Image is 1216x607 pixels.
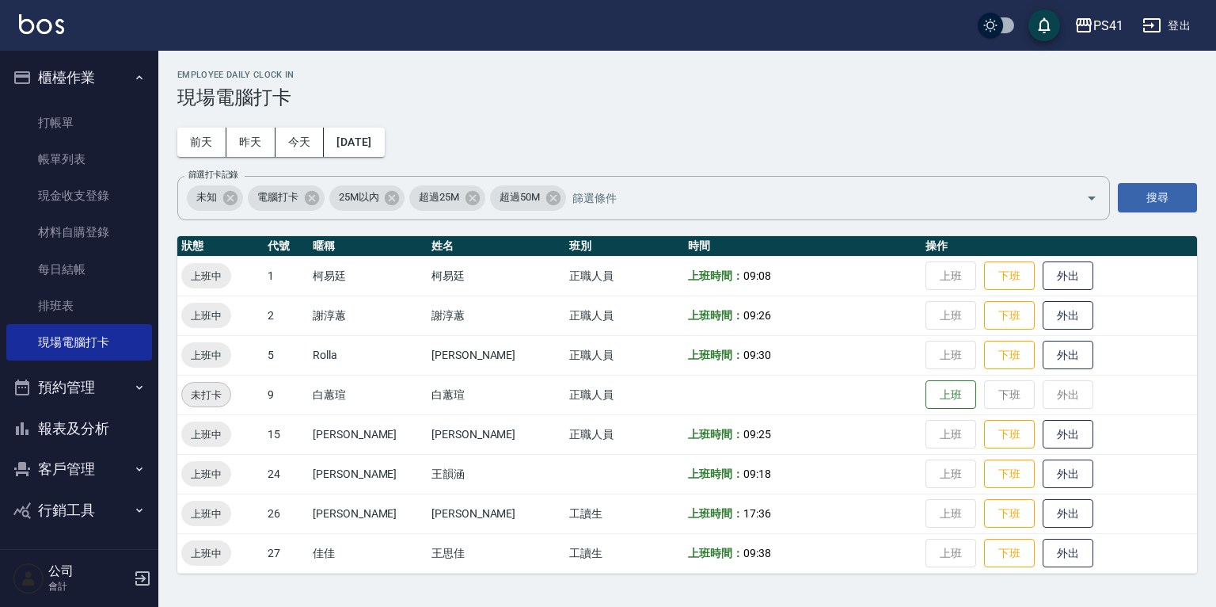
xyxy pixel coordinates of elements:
[177,86,1197,109] h3: 現場電腦打卡
[309,375,427,414] td: 白蕙瑄
[427,236,565,257] th: 姓名
[264,296,309,335] td: 2
[248,185,325,211] div: 電腦打卡
[1118,183,1197,212] button: 搜尋
[743,507,771,520] span: 17:36
[427,375,565,414] td: 白蕙瑄
[177,128,226,157] button: 前天
[324,128,384,157] button: [DATE]
[264,375,309,414] td: 9
[309,494,427,533] td: [PERSON_NAME]
[490,189,549,205] span: 超過50M
[743,468,771,480] span: 09:18
[565,375,684,414] td: 正職人員
[329,189,389,205] span: 25M以內
[984,301,1035,330] button: 下班
[1043,460,1093,489] button: 外出
[568,184,1058,212] input: 篩選條件
[427,296,565,335] td: 謝淳蕙
[6,251,152,288] a: 每日結帳
[6,324,152,361] a: 現場電腦打卡
[427,414,565,454] td: [PERSON_NAME]
[688,269,743,282] b: 上班時間：
[925,380,976,410] button: 上班
[984,262,1035,291] button: 下班
[565,296,684,335] td: 正職人員
[309,335,427,375] td: Rolla
[743,428,771,441] span: 09:25
[921,236,1197,257] th: 操作
[188,169,238,181] label: 篩選打卡記錄
[181,506,231,522] span: 上班中
[48,563,129,579] h5: 公司
[743,269,771,282] span: 09:08
[409,185,485,211] div: 超過25M
[984,341,1035,370] button: 下班
[264,533,309,573] td: 27
[1043,301,1093,330] button: 外出
[688,309,743,322] b: 上班時間：
[309,296,427,335] td: 謝淳蕙
[264,454,309,494] td: 24
[984,420,1035,449] button: 下班
[13,563,44,594] img: Person
[264,414,309,454] td: 15
[743,547,771,559] span: 09:38
[565,494,684,533] td: 工讀生
[181,545,231,562] span: 上班中
[181,307,231,324] span: 上班中
[309,533,427,573] td: 佳佳
[181,347,231,364] span: 上班中
[1028,10,1060,41] button: save
[226,128,275,157] button: 昨天
[309,414,427,454] td: [PERSON_NAME]
[688,428,743,441] b: 上班時間：
[490,185,566,211] div: 超過50M
[19,14,64,34] img: Logo
[427,533,565,573] td: 王思佳
[6,367,152,408] button: 預約管理
[6,490,152,531] button: 行銷工具
[565,533,684,573] td: 工讀生
[984,539,1035,568] button: 下班
[177,70,1197,80] h2: Employee Daily Clock In
[1043,539,1093,568] button: 外出
[565,335,684,375] td: 正職人員
[264,335,309,375] td: 5
[181,268,231,284] span: 上班中
[427,494,565,533] td: [PERSON_NAME]
[6,57,152,98] button: 櫃檯作業
[1093,16,1123,36] div: PS41
[309,454,427,494] td: [PERSON_NAME]
[6,449,152,490] button: 客戶管理
[264,494,309,533] td: 26
[1043,499,1093,529] button: 外出
[275,128,325,157] button: 今天
[6,214,152,250] a: 材料自購登錄
[427,454,565,494] td: 王韻涵
[565,414,684,454] td: 正職人員
[181,466,231,483] span: 上班中
[1136,11,1197,40] button: 登出
[427,256,565,296] td: 柯易廷
[181,426,231,443] span: 上班中
[6,105,152,141] a: 打帳單
[427,335,565,375] td: [PERSON_NAME]
[187,189,226,205] span: 未知
[6,141,152,178] a: 帳單列表
[743,309,771,322] span: 09:26
[187,185,243,211] div: 未知
[1068,10,1130,42] button: PS41
[984,460,1035,489] button: 下班
[688,349,743,361] b: 上班時間：
[984,499,1035,529] button: 下班
[565,236,684,257] th: 班別
[743,349,771,361] span: 09:30
[48,579,129,594] p: 會計
[1043,262,1093,291] button: 外出
[688,547,743,559] b: 上班時間：
[6,288,152,324] a: 排班表
[565,256,684,296] td: 正職人員
[309,236,427,257] th: 暱稱
[1079,185,1104,211] button: Open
